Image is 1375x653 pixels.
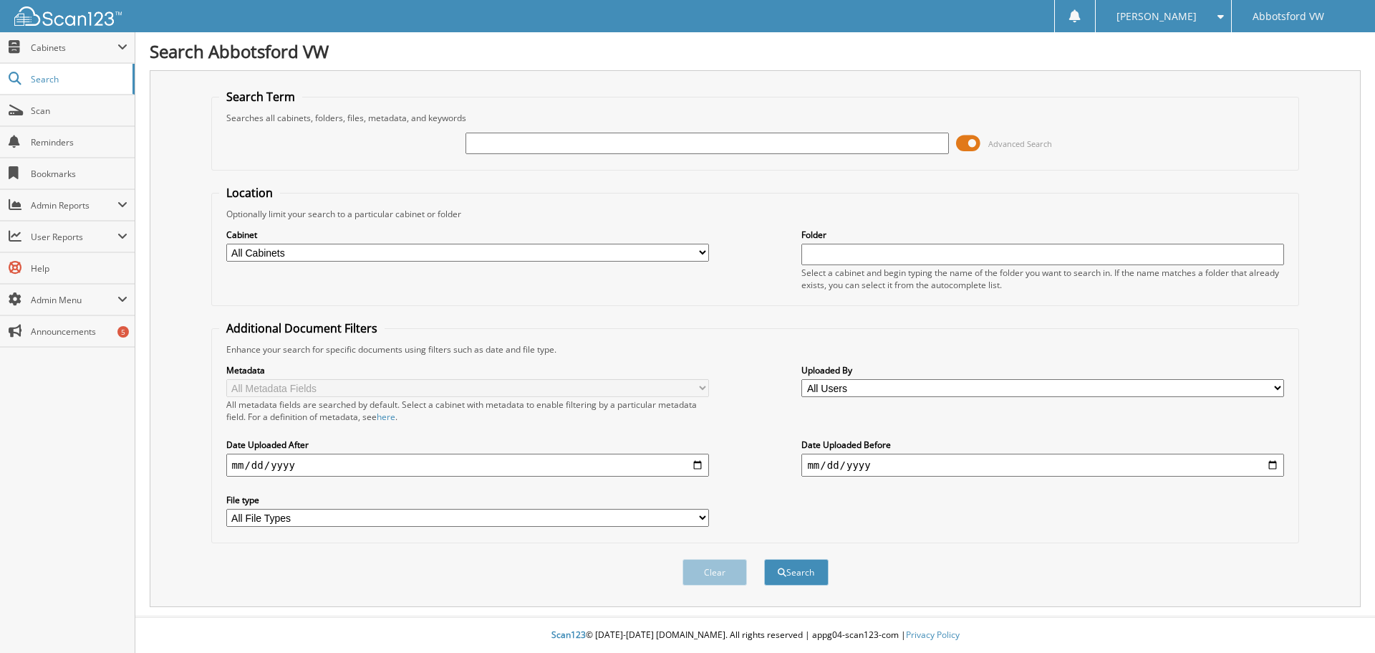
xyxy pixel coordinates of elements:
[117,326,129,338] div: 5
[226,439,709,451] label: Date Uploaded After
[14,6,122,26] img: scan123-logo-white.svg
[31,199,117,211] span: Admin Reports
[31,294,117,306] span: Admin Menu
[219,185,280,201] legend: Location
[150,39,1361,63] h1: Search Abbotsford VW
[226,454,709,477] input: start
[226,399,709,423] div: All metadata fields are searched by default. Select a cabinet with metadata to enable filtering b...
[906,629,960,641] a: Privacy Policy
[226,494,709,506] label: File type
[219,89,302,105] legend: Search Term
[764,559,829,586] button: Search
[682,559,747,586] button: Clear
[219,112,1292,124] div: Searches all cabinets, folders, files, metadata, and keywords
[31,231,117,243] span: User Reports
[1116,12,1197,21] span: [PERSON_NAME]
[801,229,1284,241] label: Folder
[31,136,127,148] span: Reminders
[219,343,1292,356] div: Enhance your search for specific documents using filters such as date and file type.
[219,320,385,336] legend: Additional Document Filters
[31,73,125,85] span: Search
[135,618,1375,653] div: © [DATE]-[DATE] [DOMAIN_NAME]. All rights reserved | appg04-scan123-com |
[31,168,127,180] span: Bookmarks
[31,325,127,338] span: Announcements
[551,629,586,641] span: Scan123
[31,105,127,117] span: Scan
[226,364,709,376] label: Metadata
[377,411,395,423] a: here
[31,262,127,275] span: Help
[988,138,1052,149] span: Advanced Search
[1303,584,1375,653] iframe: Chat Widget
[801,439,1284,451] label: Date Uploaded Before
[1253,12,1324,21] span: Abbotsford VW
[219,208,1292,220] div: Optionally limit your search to a particular cabinet or folder
[801,364,1284,376] label: Uploaded By
[801,267,1284,291] div: Select a cabinet and begin typing the name of the folder you want to search in. If the name match...
[226,229,709,241] label: Cabinet
[801,454,1284,477] input: end
[31,42,117,54] span: Cabinets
